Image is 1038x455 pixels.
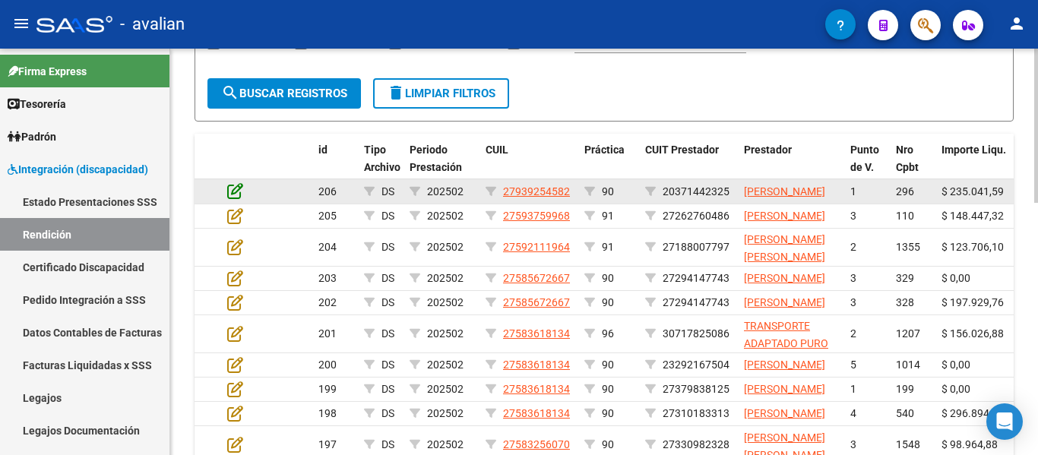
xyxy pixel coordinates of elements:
span: 3 [850,296,856,308]
span: DS [381,383,394,395]
span: Tipo Archivo [364,144,400,173]
span: 27592111964 [503,241,570,253]
span: [PERSON_NAME] [744,383,825,395]
span: Integración (discapacidad) [8,161,148,178]
datatable-header-cell: Prestador [738,134,844,201]
span: DS [381,359,394,371]
span: 1207 [896,327,920,340]
span: DS [381,185,394,197]
span: 27583618134 [503,407,570,419]
span: Punto de V. [850,144,879,173]
datatable-header-cell: Importe Liqu. [935,134,1019,201]
span: 91 [602,241,614,253]
span: $ 156.026,88 [941,327,1004,340]
span: Buscar registros [221,87,347,100]
div: 204 [318,239,352,256]
button: Limpiar filtros [373,78,509,109]
span: DS [381,438,394,450]
span: $ 0,00 [941,383,970,395]
span: 3 [850,438,856,450]
span: 90 [602,185,614,197]
datatable-header-cell: Tipo Archivo [358,134,403,201]
span: [PERSON_NAME] [744,210,825,222]
datatable-header-cell: id [312,134,358,201]
button: Buscar registros [207,78,361,109]
datatable-header-cell: CUIL [479,134,578,201]
datatable-header-cell: Práctica [578,134,639,201]
span: 27583256070 [503,438,570,450]
span: Práctica [584,144,625,156]
span: 27310183313 [663,407,729,419]
span: 27262760486 [663,210,729,222]
span: $ 235.041,59 [941,185,1004,197]
span: [PERSON_NAME] [744,359,825,371]
span: 27583618134 [503,327,570,340]
span: 1355 [896,241,920,253]
span: 27593759968 [503,210,570,222]
datatable-header-cell: Punto de V. [844,134,890,201]
span: 27585672667 [503,272,570,284]
span: DS [381,407,394,419]
span: 199 [896,383,914,395]
mat-icon: person [1008,14,1026,33]
div: 206 [318,183,352,201]
span: [PERSON_NAME] [744,407,825,419]
span: 20371442325 [663,185,729,197]
span: 3 [850,210,856,222]
span: DS [381,210,394,222]
span: TRANSPORTE ADAPTADO PURO AMOR MDP S.A [744,320,828,367]
div: 199 [318,381,352,398]
span: 27583618134 [503,359,570,371]
span: 27330982328 [663,438,729,450]
span: DS [381,296,394,308]
span: 2 [850,241,856,253]
span: 90 [602,296,614,308]
span: 1 [850,185,856,197]
span: 202502 [427,327,464,340]
span: 96 [602,327,614,340]
span: 328 [896,296,914,308]
span: 5 [850,359,856,371]
span: Prestador [744,144,792,156]
span: 90 [602,383,614,395]
span: 540 [896,407,914,419]
span: 202502 [427,185,464,197]
span: 27939254582 [503,185,570,197]
span: 202502 [427,359,464,371]
mat-icon: search [221,84,239,102]
span: CUIT Prestador [645,144,719,156]
span: Limpiar filtros [387,87,495,100]
span: 2 [850,327,856,340]
span: id [318,144,328,156]
span: 110 [896,210,914,222]
span: 90 [602,438,614,450]
span: Tesorería [8,96,66,112]
span: 3 [850,272,856,284]
div: 201 [318,325,352,343]
span: 202502 [427,296,464,308]
span: $ 98.964,88 [941,438,998,450]
span: DS [381,241,394,253]
span: - avalian [120,8,185,41]
span: Nro Cpbt [896,144,919,173]
span: [PERSON_NAME] [744,272,825,284]
span: 202502 [427,210,464,222]
span: 202502 [427,438,464,450]
span: 202502 [427,383,464,395]
div: 202 [318,294,352,311]
span: Importe Liqu. [941,144,1006,156]
span: $ 148.447,32 [941,210,1004,222]
span: 27188007797 [663,241,729,253]
span: 1014 [896,359,920,371]
span: $ 123.706,10 [941,241,1004,253]
div: 197 [318,436,352,453]
span: 4 [850,407,856,419]
div: 200 [318,356,352,374]
span: 90 [602,407,614,419]
span: 27294147743 [663,272,729,284]
span: 329 [896,272,914,284]
div: 205 [318,207,352,225]
div: 198 [318,405,352,422]
mat-icon: menu [12,14,30,33]
span: 90 [602,359,614,371]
